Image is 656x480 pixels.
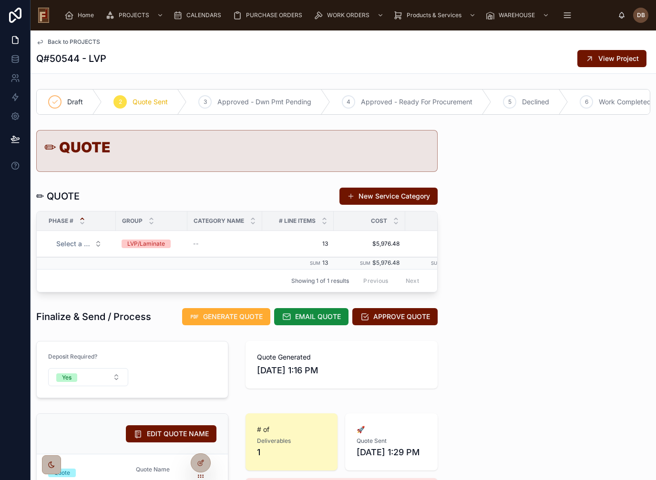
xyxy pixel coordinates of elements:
[36,310,151,323] h1: Finalize & Send / Process
[67,97,83,107] span: Draft
[508,98,512,106] span: 5
[431,260,441,266] small: Sum
[274,308,348,325] button: EMAIL QUOTE
[230,7,309,24] a: PURCHASE ORDERS
[268,240,328,248] a: 13
[585,98,588,106] span: 6
[291,277,349,285] span: Showing 1 of 1 results
[279,217,316,225] span: # Line Items
[78,11,94,19] span: Home
[361,97,472,107] span: Approved - Ready For Procurement
[357,425,426,434] span: 🚀
[56,239,91,249] span: Select a Phase #
[203,312,263,321] span: GENERATE QUOTE
[62,373,72,382] div: Yes
[339,188,438,205] button: New Service Category
[136,466,170,473] span: Quote Name
[310,260,320,266] small: Sum
[57,5,618,26] div: scrollable content
[599,97,651,107] span: Work Completed
[44,140,430,154] h1: ✏ QUOTE
[36,52,106,65] h1: Q#50544 - LVP
[38,8,49,23] img: App logo
[311,7,389,24] a: WORK ORDERS
[61,7,101,24] a: Home
[48,235,110,253] a: Select Button
[390,7,481,24] a: Products & Services
[36,38,100,46] a: Back to PROJECTS
[147,429,209,439] span: EDIT QUOTE NAME
[411,240,471,248] a: $6,630.54
[339,240,400,248] a: $5,976.48
[257,437,291,445] span: Deliverables
[102,7,168,24] a: PROJECTS
[577,50,646,67] button: View Project
[119,11,149,19] span: PROJECTS
[127,240,165,248] div: LVP/Laminate
[357,446,426,459] span: [DATE] 1:29 PM
[126,425,216,442] button: EDIT QUOTE NAME
[49,235,110,252] button: Select Button
[352,308,438,325] button: APPROVE QUOTE
[257,425,326,434] span: # of
[322,259,328,266] span: 13
[295,312,341,321] span: EMAIL QUOTE
[360,260,370,266] small: Sum
[357,437,387,445] span: Quote Sent
[257,352,426,362] span: Quote Generated
[122,240,182,248] a: LVP/Laminate
[49,217,73,225] span: Phase #
[194,217,244,225] span: Category Name
[217,97,311,107] span: Approved - Dwn Pmt Pending
[257,364,426,377] span: [DATE] 1:16 PM
[122,217,143,225] span: Group
[36,190,80,203] h1: ✏ QUOTE
[499,11,535,19] span: WAREHOUSE
[193,240,199,248] span: --
[48,368,128,386] button: Select Button
[48,353,97,360] span: Deposit Required?
[54,469,70,477] div: Quote
[407,11,461,19] span: Products & Services
[373,312,430,321] span: APPROVE QUOTE
[119,98,122,106] span: 2
[170,7,228,24] a: CALENDARS
[347,98,350,106] span: 4
[482,7,554,24] a: WAREHOUSE
[133,97,168,107] span: Quote Sent
[372,259,400,266] span: $5,976.48
[48,38,100,46] span: Back to PROJECTS
[522,97,549,107] span: Declined
[204,98,207,106] span: 3
[186,11,221,19] span: CALENDARS
[182,308,270,325] button: GENERATE QUOTE
[246,11,302,19] span: PURCHASE ORDERS
[637,11,645,19] span: DB
[257,446,326,459] span: 1
[371,217,387,225] span: COST
[44,140,430,154] div: # ✏ QUOTE
[327,11,369,19] span: WORK ORDERS
[193,240,256,248] a: --
[598,54,639,63] span: View Project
